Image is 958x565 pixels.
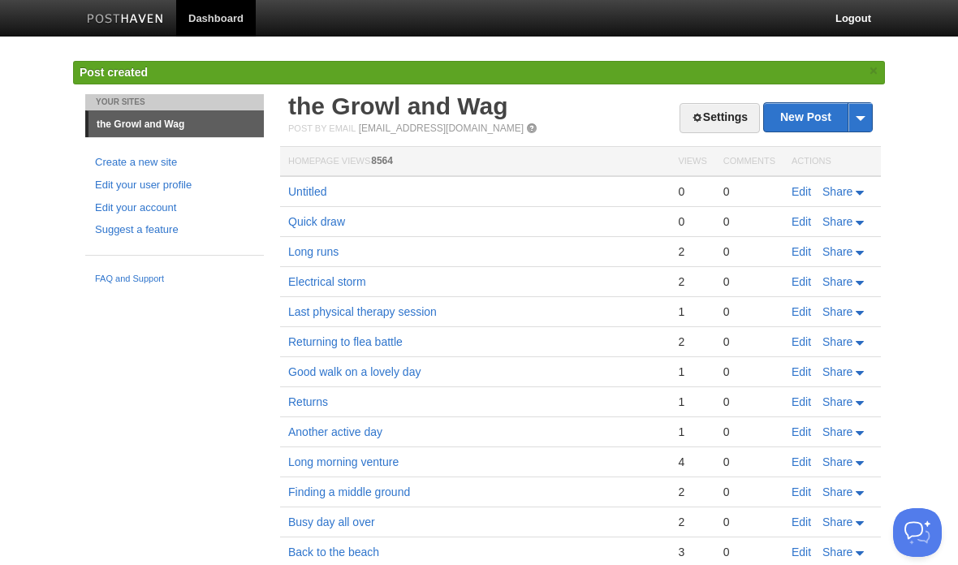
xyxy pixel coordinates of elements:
[678,515,706,529] div: 2
[723,304,775,319] div: 0
[678,184,706,199] div: 0
[678,214,706,229] div: 0
[288,185,326,198] a: Untitled
[893,508,942,557] iframe: Help Scout Beacon - Open
[792,515,811,528] a: Edit
[764,103,872,132] a: New Post
[280,147,670,177] th: Homepage Views
[288,546,379,559] a: Back to the beach
[678,455,706,469] div: 4
[288,275,366,288] a: Electrical storm
[723,395,775,409] div: 0
[288,305,437,318] a: Last physical therapy session
[723,364,775,379] div: 0
[678,274,706,289] div: 2
[678,545,706,559] div: 3
[723,515,775,529] div: 0
[822,185,852,198] span: Share
[822,425,852,438] span: Share
[822,546,852,559] span: Share
[792,215,811,228] a: Edit
[678,334,706,349] div: 2
[723,274,775,289] div: 0
[95,154,254,171] a: Create a new site
[723,545,775,559] div: 0
[723,425,775,439] div: 0
[288,485,410,498] a: Finding a middle ground
[822,215,852,228] span: Share
[288,365,421,378] a: Good walk on a lovely day
[792,185,811,198] a: Edit
[792,335,811,348] a: Edit
[822,305,852,318] span: Share
[288,245,339,258] a: Long runs
[80,66,148,79] span: Post created
[723,244,775,259] div: 0
[95,200,254,217] a: Edit your account
[678,364,706,379] div: 1
[822,335,852,348] span: Share
[792,395,811,408] a: Edit
[723,455,775,469] div: 0
[822,455,852,468] span: Share
[288,93,508,119] a: the Growl and Wag
[723,214,775,229] div: 0
[792,365,811,378] a: Edit
[88,111,264,137] a: the Growl and Wag
[95,222,254,239] a: Suggest a feature
[288,335,403,348] a: Returning to flea battle
[866,61,881,81] a: ×
[783,147,881,177] th: Actions
[822,275,852,288] span: Share
[822,485,852,498] span: Share
[792,455,811,468] a: Edit
[822,515,852,528] span: Share
[288,425,382,438] a: Another active day
[670,147,714,177] th: Views
[792,546,811,559] a: Edit
[723,485,775,499] div: 0
[359,123,524,134] a: [EMAIL_ADDRESS][DOMAIN_NAME]
[792,275,811,288] a: Edit
[87,14,164,26] img: Posthaven-bar
[792,245,811,258] a: Edit
[723,334,775,349] div: 0
[715,147,783,177] th: Comments
[822,395,852,408] span: Share
[95,272,254,287] a: FAQ and Support
[822,245,852,258] span: Share
[288,515,375,528] a: Busy day all over
[680,103,760,133] a: Settings
[288,455,399,468] a: Long morning venture
[678,485,706,499] div: 2
[288,123,356,133] span: Post by Email
[792,305,811,318] a: Edit
[678,244,706,259] div: 2
[792,425,811,438] a: Edit
[371,155,393,166] span: 8564
[288,395,328,408] a: Returns
[85,94,264,110] li: Your Sites
[678,425,706,439] div: 1
[95,177,254,194] a: Edit your user profile
[678,395,706,409] div: 1
[822,365,852,378] span: Share
[792,485,811,498] a: Edit
[678,304,706,319] div: 1
[723,184,775,199] div: 0
[288,215,345,228] a: Quick draw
